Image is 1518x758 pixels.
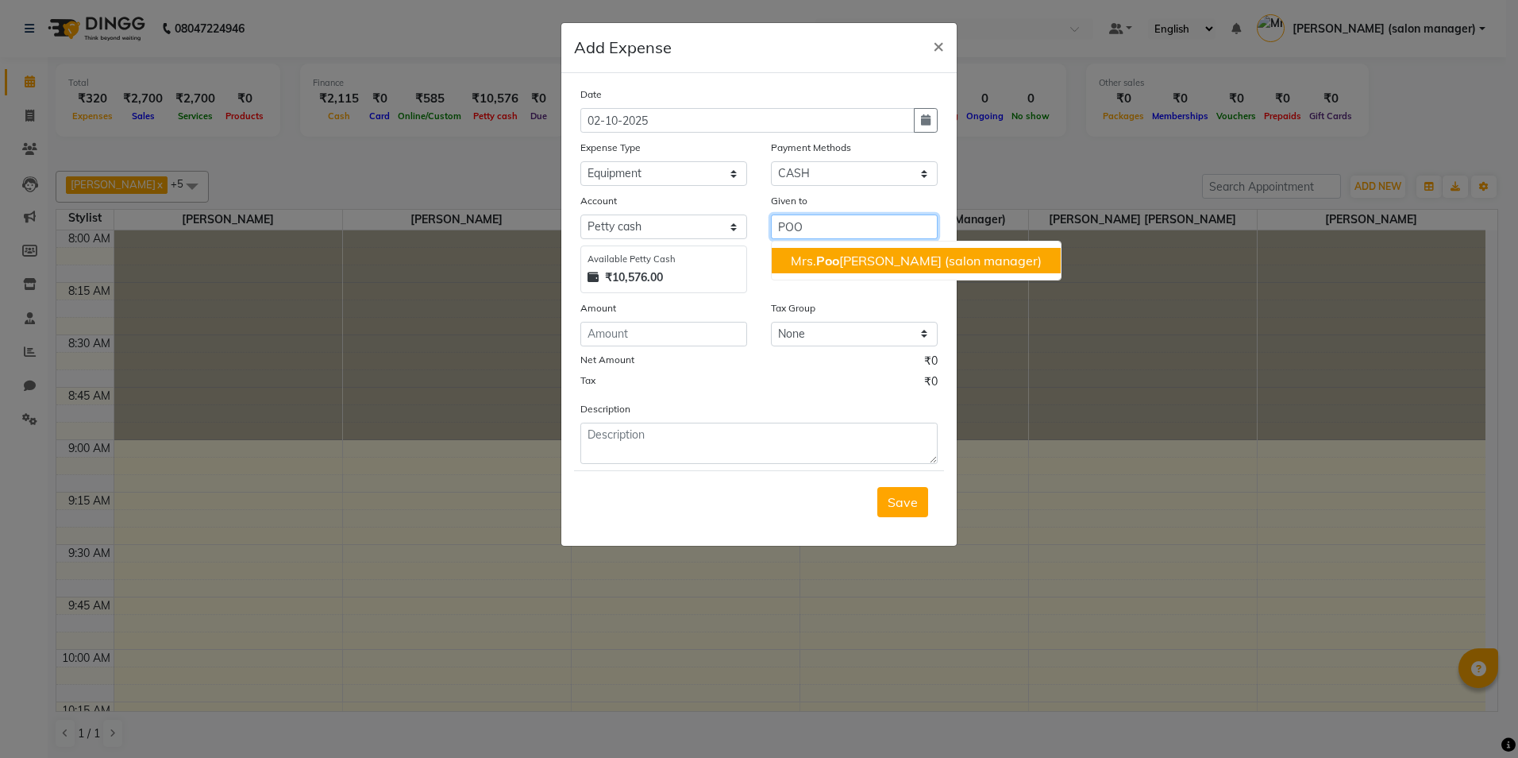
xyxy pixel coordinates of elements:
button: Save [877,487,928,517]
ngb-highlight: Mrs. [PERSON_NAME] (salon manager) [791,253,1042,269]
label: Account [580,194,617,208]
strong: ₹10,576.00 [605,269,663,286]
input: Amount [580,322,747,346]
label: Expense Type [580,141,641,155]
label: Given to [771,194,807,208]
h5: Add Expense [574,36,672,60]
label: Description [580,402,630,416]
label: Amount [580,301,616,315]
label: Date [580,87,602,102]
span: × [933,33,944,57]
span: Poo [816,253,839,269]
span: Save [888,494,918,510]
label: Payment Methods [771,141,851,155]
label: Tax Group [771,301,815,315]
div: Available Petty Cash [588,253,740,266]
input: Given to [771,215,938,239]
label: Net Amount [580,353,634,367]
span: ₹0 [924,373,938,394]
button: Close [920,23,957,68]
span: ₹0 [924,353,938,373]
label: Tax [580,373,595,388]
